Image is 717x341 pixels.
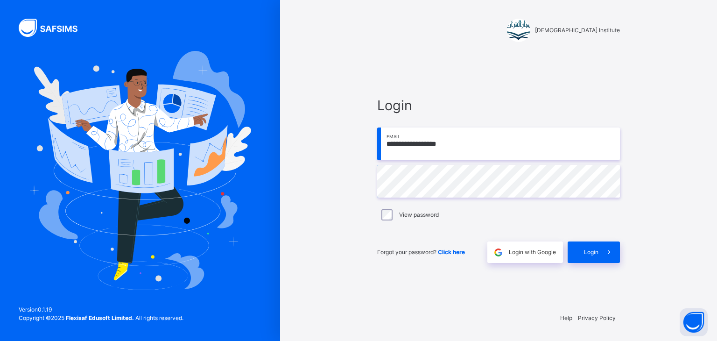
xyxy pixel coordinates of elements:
span: Login with Google [509,248,556,256]
img: google.396cfc9801f0270233282035f929180a.svg [493,247,504,258]
a: Privacy Policy [578,314,616,321]
span: [DEMOGRAPHIC_DATA] Institute [535,26,620,35]
button: Open asap [680,308,708,336]
img: SAFSIMS Logo [19,19,89,37]
a: Help [560,314,572,321]
span: Forgot your password? [377,249,465,256]
span: Login [584,248,598,256]
strong: Flexisaf Edusoft Limited. [66,314,134,321]
a: Click here [438,249,465,256]
span: Version 0.1.19 [19,305,183,314]
label: View password [399,211,439,219]
img: Hero Image [29,51,251,290]
span: Login [377,95,620,115]
span: Copyright © 2025 All rights reserved. [19,314,183,321]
